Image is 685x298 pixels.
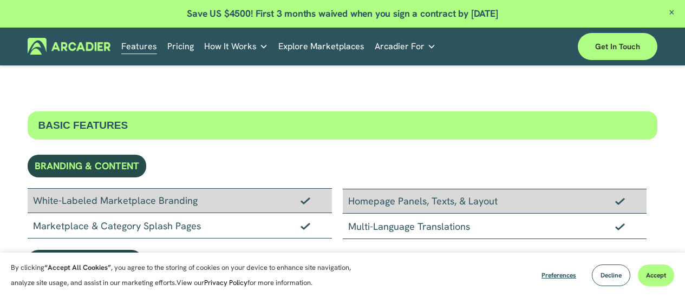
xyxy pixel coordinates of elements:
[343,214,647,239] div: Multi-Language Translations
[28,188,332,213] div: White-Labeled Marketplace Branding
[542,271,576,280] span: Preferences
[375,38,436,55] a: folder dropdown
[44,263,111,272] strong: “Accept All Cookies”
[638,264,674,286] button: Accept
[28,213,332,239] div: Marketplace & Category Splash Pages
[375,39,425,54] span: Arcadier For
[646,271,666,280] span: Accept
[28,250,142,273] div: SEARCH & DISCOVERY
[601,271,622,280] span: Decline
[533,264,584,286] button: Preferences
[615,197,625,205] img: Checkmark
[204,278,247,287] a: Privacy Policy
[615,223,625,230] img: Checkmark
[28,155,146,177] div: BRANDING & CONTENT
[121,38,157,55] a: Features
[28,111,658,140] div: BASIC FEATURES
[301,222,310,230] img: Checkmark
[592,264,630,286] button: Decline
[204,39,257,54] span: How It Works
[278,38,364,55] a: Explore Marketplaces
[28,38,110,55] img: Arcadier
[204,38,268,55] a: folder dropdown
[578,33,657,60] a: Get in touch
[343,189,647,214] div: Homepage Panels, Texts, & Layout
[11,260,363,290] p: By clicking , you agree to the storing of cookies on your device to enhance site navigation, anal...
[301,197,310,204] img: Checkmark
[167,38,194,55] a: Pricing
